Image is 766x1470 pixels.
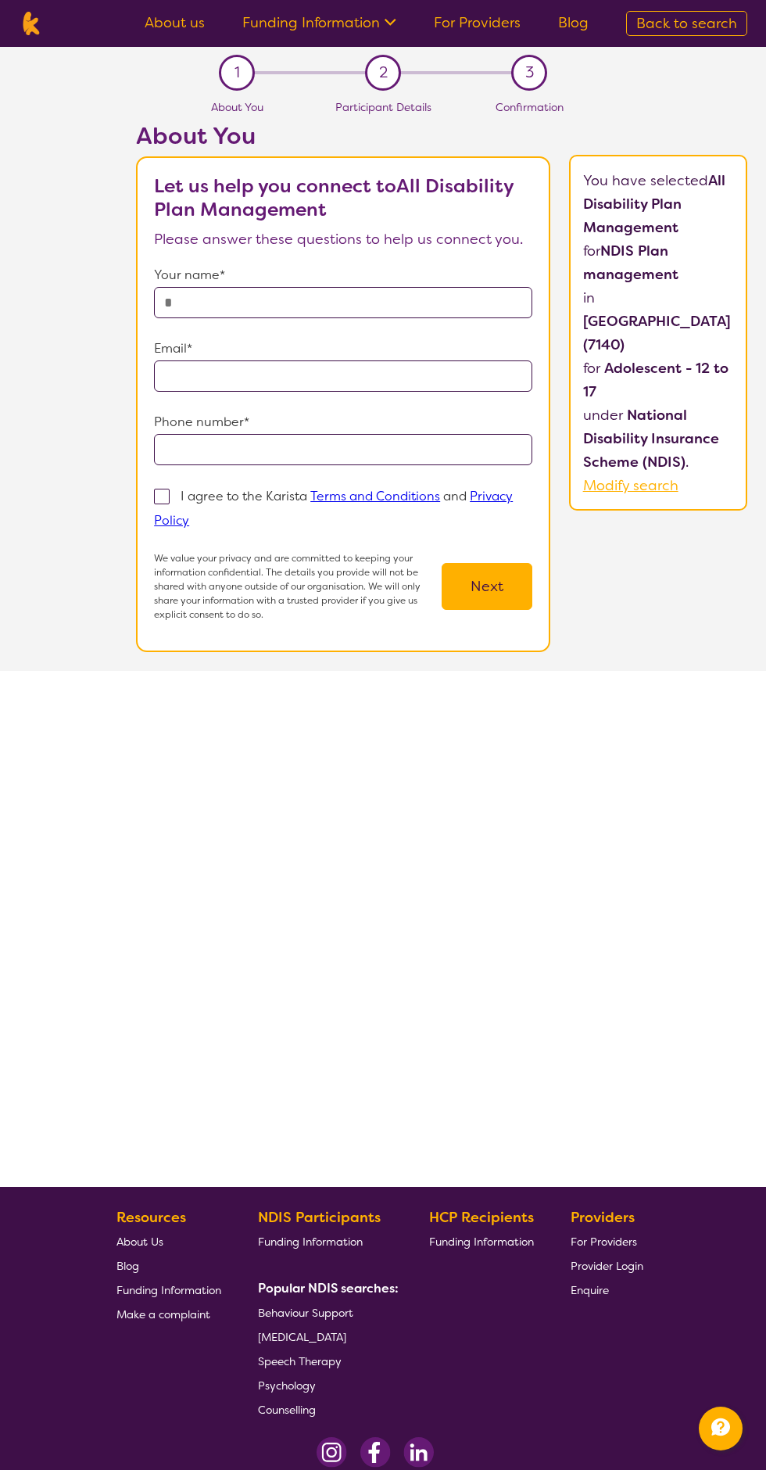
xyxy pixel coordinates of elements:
span: Speech Therapy [258,1354,342,1368]
img: Facebook [360,1437,391,1468]
a: Behaviour Support [258,1300,392,1325]
span: Behaviour Support [258,1306,353,1320]
p: You have selected [583,169,734,497]
a: Funding Information [429,1229,534,1253]
a: For Providers [571,1229,643,1253]
span: [MEDICAL_DATA] [258,1330,346,1344]
b: Let us help you connect to All Disability Plan Management [154,174,514,222]
span: Blog [116,1259,139,1273]
span: For Providers [571,1235,637,1249]
p: for [583,357,734,403]
a: Modify search [583,476,678,495]
span: About Us [116,1235,163,1249]
b: Resources [116,1208,186,1227]
button: Channel Menu [699,1407,743,1450]
span: Funding Information [258,1235,363,1249]
h2: About You [136,122,550,150]
p: I agree to the Karista and [154,488,513,529]
b: Popular NDIS searches: [258,1280,399,1296]
b: HCP Recipients [429,1208,534,1227]
p: Please answer these questions to help us connect you. [154,228,532,251]
p: We value your privacy and are committed to keeping your information confidential. The details you... [154,551,442,622]
span: Back to search [636,14,737,33]
a: Counselling [258,1397,392,1422]
span: Make a complaint [116,1307,210,1321]
img: Karista logo [19,12,43,35]
span: Funding Information [429,1235,534,1249]
span: Provider Login [571,1259,643,1273]
b: NDIS Participants [258,1208,381,1227]
b: National Disability Insurance Scheme (NDIS) [583,406,719,471]
p: Phone number* [154,411,532,434]
a: For Providers [434,13,521,32]
a: Speech Therapy [258,1349,392,1373]
b: [GEOGRAPHIC_DATA] (7140) [583,312,731,354]
a: Funding Information [258,1229,392,1253]
span: Participant Details [335,100,431,114]
span: 3 [525,61,534,84]
a: Blog [116,1253,221,1278]
p: under . [583,403,734,474]
a: Enquire [571,1278,643,1302]
a: [MEDICAL_DATA] [258,1325,392,1349]
p: Email* [154,337,532,360]
a: Provider Login [571,1253,643,1278]
b: All Disability Plan Management [583,171,725,237]
span: Counselling [258,1403,316,1417]
span: Enquire [571,1283,609,1297]
p: for [583,239,734,286]
span: Confirmation [496,100,564,114]
a: Funding Information [242,13,396,32]
a: Funding Information [116,1278,221,1302]
a: About Us [116,1229,221,1253]
img: Instagram [317,1437,347,1468]
b: NDIS Plan management [583,242,678,284]
span: 2 [379,61,388,84]
a: Terms and Conditions [310,488,440,504]
a: Blog [558,13,589,32]
span: Psychology [258,1379,316,1393]
button: Next [442,563,532,610]
a: Make a complaint [116,1302,221,1326]
a: Back to search [626,11,747,36]
span: Funding Information [116,1283,221,1297]
p: Your name* [154,264,532,287]
span: 1 [234,61,240,84]
a: About us [145,13,205,32]
b: Providers [571,1208,635,1227]
span: About You [211,100,263,114]
img: LinkedIn [403,1437,434,1468]
a: Psychology [258,1373,392,1397]
p: in [583,286,734,357]
b: Adolescent - 12 to 17 [583,359,728,401]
